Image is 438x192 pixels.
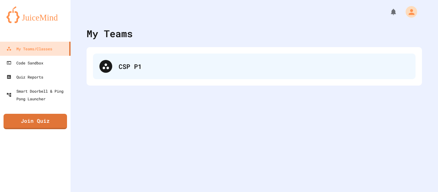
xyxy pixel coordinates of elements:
[119,62,409,71] div: CSP P1
[6,73,43,81] div: Quiz Reports
[4,114,67,129] a: Join Quiz
[6,87,68,103] div: Smart Doorbell & Ping Pong Launcher
[378,6,399,17] div: My Notifications
[399,4,419,19] div: My Account
[93,54,416,79] div: CSP P1
[6,45,52,53] div: My Teams/Classes
[6,6,64,23] img: logo-orange.svg
[6,59,43,67] div: Code Sandbox
[87,26,133,41] div: My Teams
